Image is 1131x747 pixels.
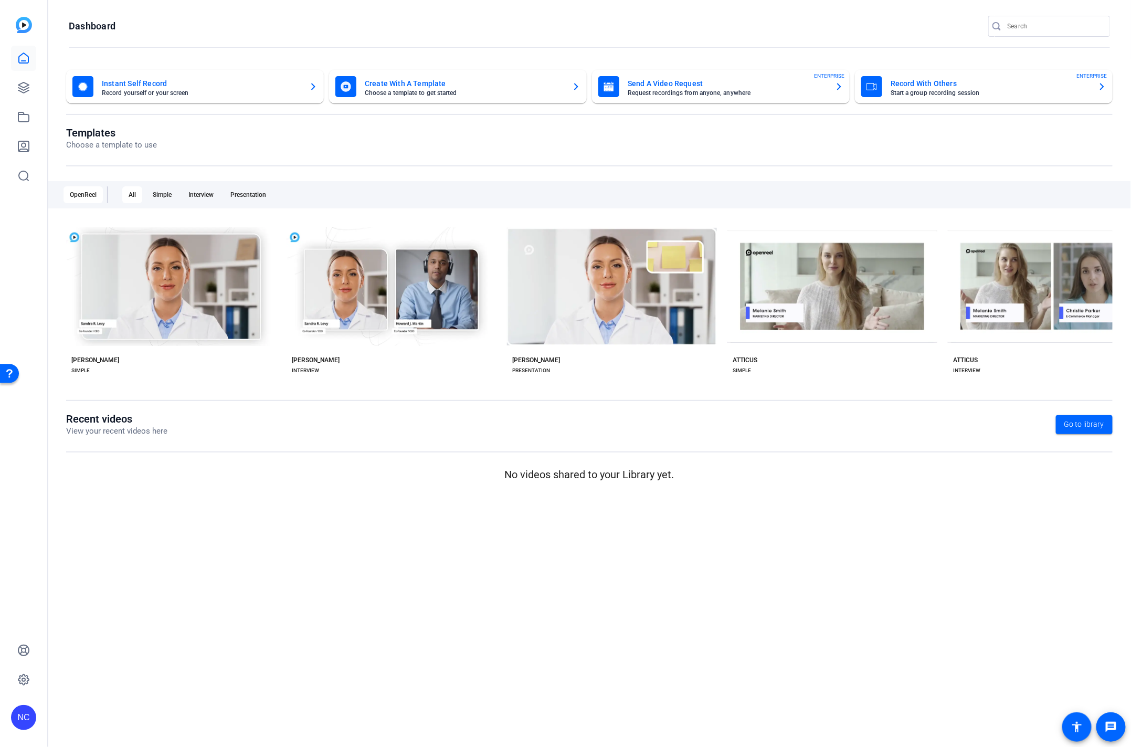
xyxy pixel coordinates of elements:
[891,90,1090,96] mat-card-subtitle: Start a group recording session
[64,186,103,203] div: OpenReel
[102,90,301,96] mat-card-subtitle: Record yourself or your screen
[814,72,844,80] span: ENTERPRISE
[733,356,757,364] div: ATTICUS
[292,366,319,375] div: INTERVIEW
[69,20,115,33] h1: Dashboard
[71,356,119,364] div: [PERSON_NAME]
[1064,419,1104,430] span: Go to library
[953,366,980,375] div: INTERVIEW
[292,356,340,364] div: [PERSON_NAME]
[224,186,272,203] div: Presentation
[66,467,1113,482] p: No videos shared to your Library yet.
[102,77,301,90] mat-card-title: Instant Self Record
[16,17,32,33] img: blue-gradient.svg
[1077,72,1107,80] span: ENTERPRISE
[122,186,142,203] div: All
[733,366,751,375] div: SIMPLE
[512,366,550,375] div: PRESENTATION
[1105,721,1117,733] mat-icon: message
[66,70,324,103] button: Instant Self RecordRecord yourself or your screen
[66,413,167,425] h1: Recent videos
[953,356,978,364] div: ATTICUS
[1071,721,1083,733] mat-icon: accessibility
[71,366,90,375] div: SIMPLE
[66,425,167,437] p: View your recent videos here
[628,90,827,96] mat-card-subtitle: Request recordings from anyone, anywhere
[182,186,220,203] div: Interview
[1056,415,1113,434] a: Go to library
[628,77,827,90] mat-card-title: Send A Video Request
[891,77,1090,90] mat-card-title: Record With Others
[365,90,564,96] mat-card-subtitle: Choose a template to get started
[329,70,587,103] button: Create With A TemplateChoose a template to get started
[66,127,157,139] h1: Templates
[11,705,36,730] div: NC
[512,356,560,364] div: [PERSON_NAME]
[592,70,850,103] button: Send A Video RequestRequest recordings from anyone, anywhereENTERPRISE
[146,186,178,203] div: Simple
[66,139,157,151] p: Choose a template to use
[365,77,564,90] mat-card-title: Create With A Template
[855,70,1113,103] button: Record With OthersStart a group recording sessionENTERPRISE
[1007,20,1102,33] input: Search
